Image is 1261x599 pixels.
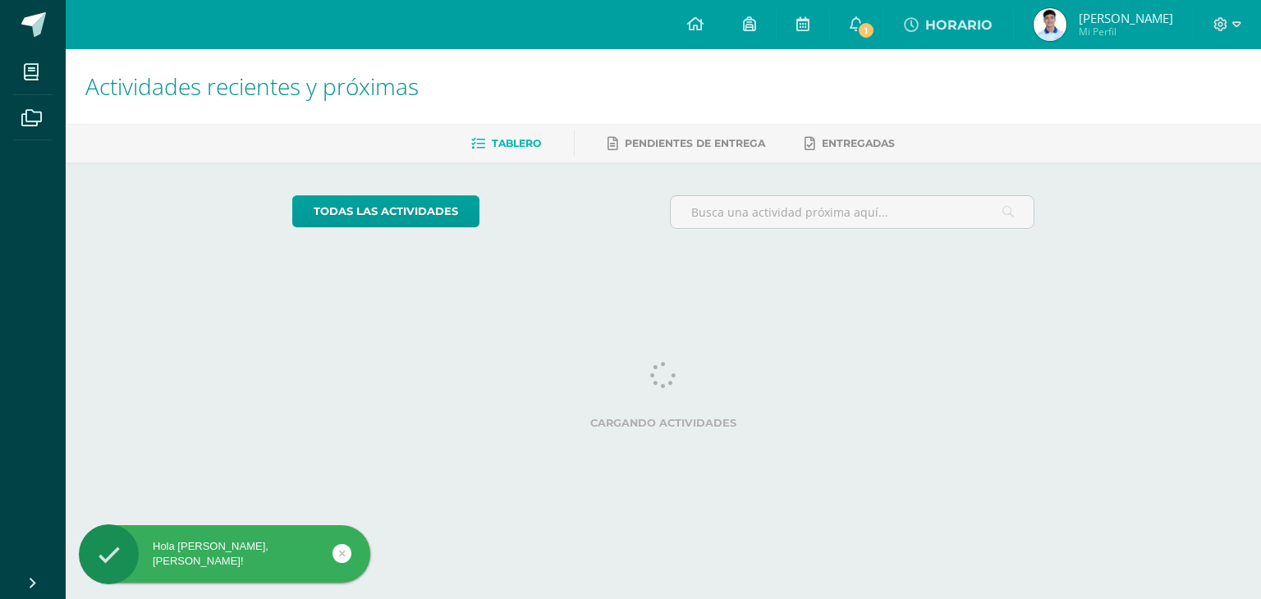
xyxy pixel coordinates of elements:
a: Tablero [471,130,541,157]
span: Actividades recientes y próximas [85,71,419,102]
span: [PERSON_NAME] [1079,10,1173,26]
div: Hola [PERSON_NAME], [PERSON_NAME]! [79,539,370,569]
a: todas las Actividades [292,195,479,227]
span: Mi Perfil [1079,25,1173,39]
input: Busca una actividad próxima aquí... [671,196,1034,228]
span: HORARIO [925,17,993,33]
span: Tablero [492,137,541,149]
span: Pendientes de entrega [625,137,765,149]
a: Entregadas [805,130,895,157]
label: Cargando actividades [292,417,1035,429]
span: 1 [856,21,874,39]
a: Pendientes de entrega [608,130,765,157]
span: Entregadas [822,137,895,149]
img: 80b34460ef98fe29791f6cf39bdd3ae4.png [1034,8,1066,41]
